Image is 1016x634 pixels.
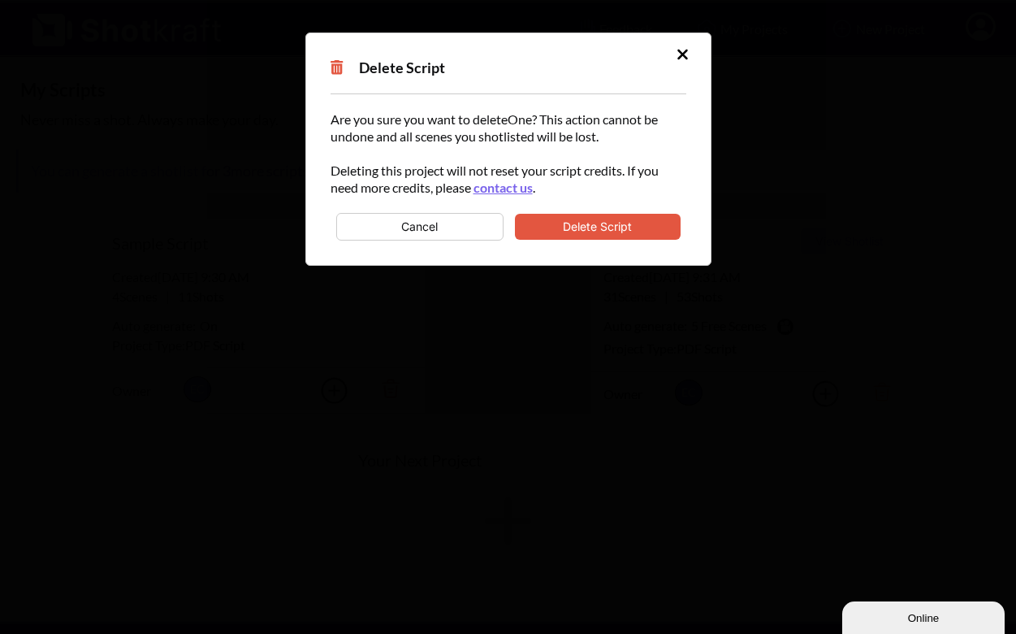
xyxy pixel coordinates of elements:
a: contact us [473,180,533,195]
div: Are you sure you want to delete One ? This action cannot be undone and all scenes you shotlisted ... [331,111,686,241]
span: Delete Script [331,59,446,76]
iframe: chat widget [842,598,1008,634]
button: Delete Script [515,214,681,240]
button: Cancel [336,213,504,241]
